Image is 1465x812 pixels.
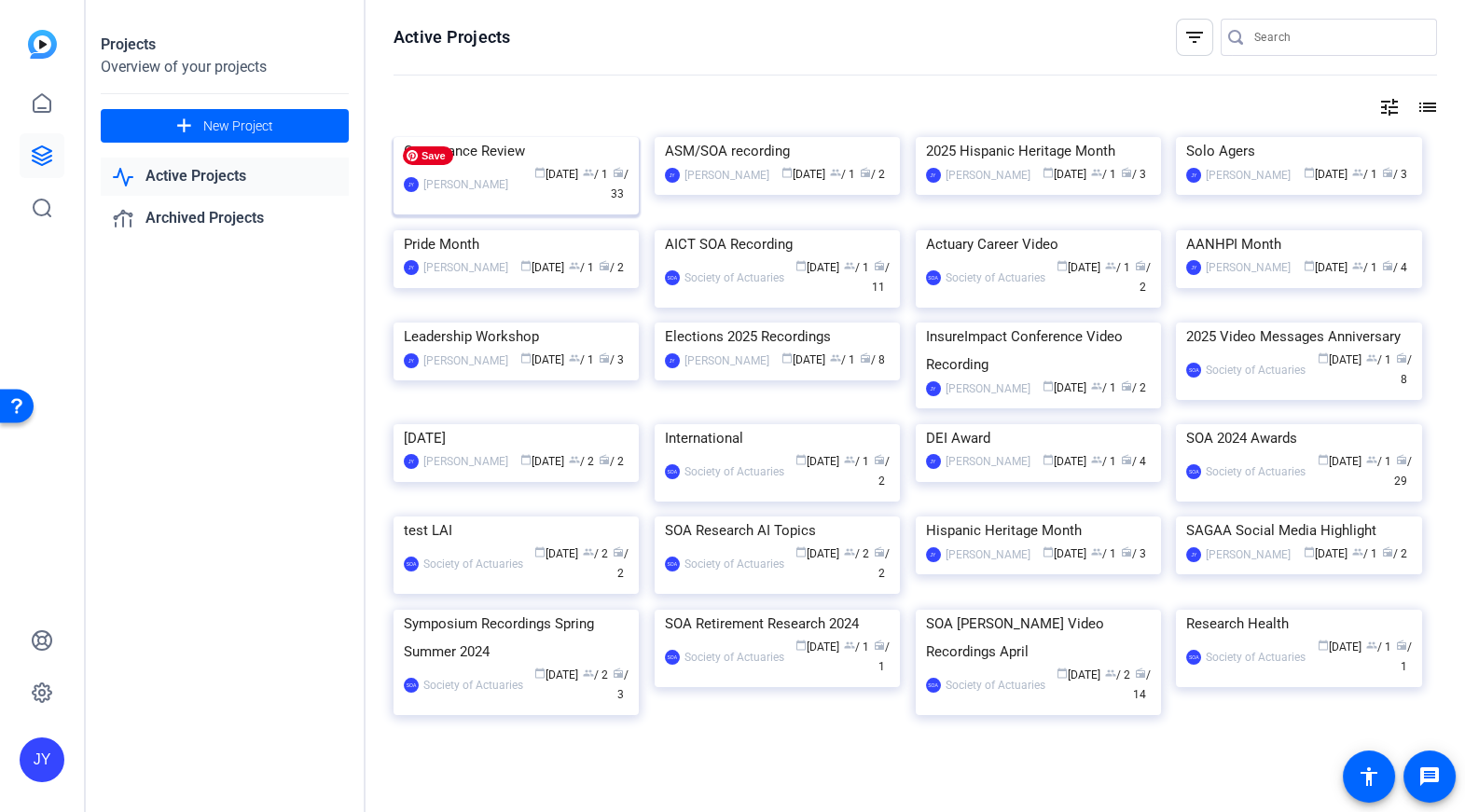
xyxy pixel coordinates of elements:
div: Society of Actuaries [423,555,523,573]
span: / 3 [613,668,629,701]
div: [PERSON_NAME] [946,545,1030,564]
span: calendar_today [1057,667,1068,679]
mat-icon: list [1415,96,1437,118]
span: calendar_today [1304,546,1315,557]
div: JY [404,177,419,192]
span: group [1352,260,1363,271]
span: radio [1396,352,1407,364]
span: calendar_today [520,352,532,364]
span: [DATE] [781,353,825,366]
span: / 1 [1352,547,1377,560]
span: group [1091,380,1102,392]
div: [PERSON_NAME] [423,452,508,471]
span: / 1 [844,455,869,468]
span: calendar_today [795,546,807,557]
span: [DATE] [795,547,839,560]
div: SOA [665,557,680,571]
span: / 1 [1091,547,1116,560]
span: radio [874,260,885,271]
span: calendar_today [1057,260,1068,271]
span: group [1366,454,1377,465]
span: / 1 [830,353,855,366]
span: radio [1135,667,1146,679]
span: group [569,260,580,271]
span: calendar_today [781,352,793,364]
span: [DATE] [1043,455,1086,468]
div: Society of Actuaries [1206,462,1306,481]
span: / 1 [569,261,594,274]
button: New Project [101,109,349,143]
span: [DATE] [1318,640,1361,654]
span: radio [1382,167,1393,178]
div: JY [926,547,941,562]
div: AANHPI Month [1186,230,1411,258]
div: SOA [665,464,680,479]
span: / 1 [569,353,594,366]
mat-icon: tune [1378,96,1401,118]
div: SOA [1186,464,1201,479]
span: / 1 [844,640,869,654]
span: calendar_today [1304,167,1315,178]
span: / 1 [844,261,869,274]
span: / 11 [872,261,890,294]
div: SAGAA Social Media Highlight [1186,516,1411,544]
span: [DATE] [534,168,578,181]
span: calendar_today [534,546,546,557]
span: / 1 [830,168,855,181]
span: radio [1121,546,1132,557]
span: / 3 [1121,547,1146,560]
span: / 2 [569,455,594,468]
span: [DATE] [1304,168,1348,181]
mat-icon: accessibility [1358,765,1380,788]
span: New Project [203,117,273,136]
span: radio [1121,167,1132,178]
a: Active Projects [101,158,349,196]
span: / 8 [860,353,885,366]
div: Projects [101,34,349,56]
div: Pride Month [404,230,629,258]
span: calendar_today [795,640,807,651]
span: [DATE] [534,547,578,560]
div: SOA [1186,363,1201,378]
span: group [1366,352,1377,364]
span: / 2 [583,668,608,681]
div: JY [1186,260,1201,275]
span: / 2 [1121,381,1146,394]
div: [PERSON_NAME] [946,379,1030,398]
span: / 14 [1133,668,1151,701]
div: SOA [PERSON_NAME] Video Recordings April [926,610,1151,666]
span: [DATE] [1043,168,1086,181]
span: radio [1121,380,1132,392]
div: 2025 Hispanic Heritage Month [926,137,1151,165]
span: / 1 [583,168,608,181]
div: SOA [404,678,419,693]
div: JY [926,381,941,396]
span: calendar_today [1304,260,1315,271]
span: / 1 [1366,353,1391,366]
span: group [1366,640,1377,651]
div: Society of Actuaries [684,555,784,573]
span: radio [1382,260,1393,271]
span: calendar_today [1318,352,1329,364]
div: SOA [665,270,680,285]
div: [PERSON_NAME] [1206,545,1291,564]
span: radio [1135,260,1146,271]
div: [PERSON_NAME] [946,166,1030,185]
div: Symposium Recordings Spring Summer 2024 [404,610,629,666]
span: group [1091,454,1102,465]
div: SOA Retirement Research 2024 [665,610,890,638]
span: / 3 [1121,168,1146,181]
span: radio [860,167,871,178]
span: radio [599,260,610,271]
span: group [844,454,855,465]
span: group [844,640,855,651]
div: SOA [665,650,680,665]
div: [PERSON_NAME] [423,258,508,277]
span: [DATE] [1318,455,1361,468]
span: / 2 [599,261,624,274]
span: group [1352,546,1363,557]
div: AICT SOA Recording [665,230,890,258]
span: / 2 [613,547,629,580]
span: [DATE] [1043,381,1086,394]
div: [PERSON_NAME] [1206,166,1291,185]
